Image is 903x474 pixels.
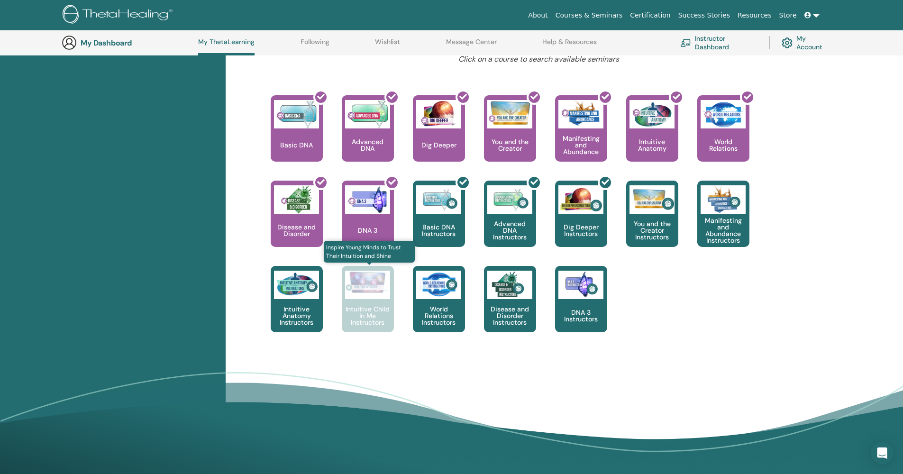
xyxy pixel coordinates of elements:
[345,100,390,128] img: Advanced DNA
[342,306,394,326] p: Intuitive Child In Me Instructors
[697,138,749,152] p: World Relations
[345,185,390,214] img: DNA 3
[81,38,175,47] h3: My Dashboard
[697,95,749,181] a: World Relations World Relations
[274,100,319,128] img: Basic DNA
[555,181,607,266] a: Dig Deeper Instructors Dig Deeper Instructors
[626,7,674,24] a: Certification
[626,138,678,152] p: Intuitive Anatomy
[775,7,801,24] a: Store
[274,185,319,214] img: Disease and Disorder
[701,100,746,128] img: World Relations
[524,7,551,24] a: About
[413,224,465,237] p: Basic DNA Instructors
[487,271,532,299] img: Disease and Disorder Instructors
[301,38,329,53] a: Following
[413,181,465,266] a: Basic DNA Instructors Basic DNA Instructors
[558,100,603,128] img: Manifesting and Abundance
[342,266,394,351] a: Inspire Young Minds to Trust Their Intuition and Shine Intuitive Child In Me Instructors Intuitiv...
[675,7,734,24] a: Success Stories
[271,224,323,237] p: Disease and Disorder
[680,39,691,47] img: chalkboard-teacher.svg
[734,7,775,24] a: Resources
[484,181,536,266] a: Advanced DNA Instructors Advanced DNA Instructors
[271,181,323,266] a: Disease and Disorder Disease and Disorder
[416,100,461,128] img: Dig Deeper
[198,38,255,55] a: My ThetaLearning
[484,306,536,326] p: Disease and Disorder Instructors
[680,32,758,53] a: Instructor Dashboard
[555,224,607,237] p: Dig Deeper Instructors
[697,217,749,244] p: Manifesting and Abundance Instructors
[552,7,627,24] a: Courses & Seminars
[416,185,461,214] img: Basic DNA Instructors
[558,271,603,299] img: DNA 3 Instructors
[558,185,603,214] img: Dig Deeper Instructors
[413,95,465,181] a: Dig Deeper Dig Deeper
[271,95,323,181] a: Basic DNA Basic DNA
[626,181,678,266] a: You and the Creator Instructors You and the Creator Instructors
[629,185,675,214] img: You and the Creator Instructors
[697,181,749,266] a: Manifesting and Abundance Instructors Manifesting and Abundance Instructors
[342,138,394,152] p: Advanced DNA
[484,95,536,181] a: You and the Creator You and the Creator
[629,100,675,128] img: Intuitive Anatomy
[271,266,323,351] a: Intuitive Anatomy Instructors Intuitive Anatomy Instructors
[271,306,323,326] p: Intuitive Anatomy Instructors
[413,306,465,326] p: World Relations Instructors
[345,271,390,294] img: Intuitive Child In Me Instructors
[416,271,461,299] img: World Relations Instructors
[555,135,607,155] p: Manifesting and Abundance
[487,185,532,214] img: Advanced DNA Instructors
[782,32,832,53] a: My Account
[626,220,678,240] p: You and the Creator Instructors
[782,35,793,51] img: cog.svg
[418,142,460,148] p: Dig Deeper
[484,138,536,152] p: You and the Creator
[446,38,497,53] a: Message Center
[484,220,536,240] p: Advanced DNA Instructors
[274,271,319,299] img: Intuitive Anatomy Instructors
[62,35,77,50] img: generic-user-icon.jpg
[555,309,607,322] p: DNA 3 Instructors
[413,266,465,351] a: World Relations Instructors World Relations Instructors
[342,181,394,266] a: DNA 3 DNA 3
[324,241,415,263] span: Inspire Young Minds to Trust Their Intuition and Shine
[312,54,765,65] p: Click on a course to search available seminars
[626,95,678,181] a: Intuitive Anatomy Intuitive Anatomy
[701,185,746,214] img: Manifesting and Abundance Instructors
[484,266,536,351] a: Disease and Disorder Instructors Disease and Disorder Instructors
[542,38,597,53] a: Help & Resources
[375,38,400,53] a: Wishlist
[871,442,894,465] div: Open Intercom Messenger
[342,95,394,181] a: Advanced DNA Advanced DNA
[555,95,607,181] a: Manifesting and Abundance Manifesting and Abundance
[487,100,532,126] img: You and the Creator
[63,5,176,26] img: logo.png
[555,266,607,351] a: DNA 3 Instructors DNA 3 Instructors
